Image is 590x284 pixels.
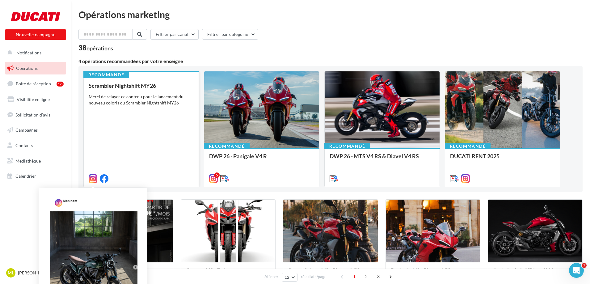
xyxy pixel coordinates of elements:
[204,143,250,150] div: Recommandé
[150,29,199,40] button: Filtrer par canal
[493,267,577,280] div: Arrivée de la XDiavel V4 en concession
[8,270,14,276] span: ML
[15,173,36,179] span: Calendrier
[301,274,327,280] span: résultats/page
[5,267,66,279] a: ML [PERSON_NAME]
[4,124,67,137] a: Campagnes
[4,62,67,75] a: Opérations
[214,172,220,178] div: 5
[57,82,64,87] div: 16
[4,155,67,167] a: Médiathèque
[84,267,168,280] div: Offre de financement Hypermotard 698 Mono
[78,45,113,51] div: 38
[4,139,67,152] a: Contacts
[16,66,38,71] span: Opérations
[18,270,59,276] p: [PERSON_NAME]
[264,274,278,280] span: Afficher
[324,143,370,150] div: Recommandé
[330,153,435,165] div: DWP 26 - MTS V4 RS & Diavel V4 RS
[361,272,371,282] span: 2
[4,46,65,59] button: Notifications
[209,153,314,165] div: DWP 26 - Panigale V4 R
[450,153,555,165] div: DUCATI RENT 2025
[15,143,33,148] span: Contacts
[391,267,475,280] div: Panigale V2 - Photos Ville
[89,94,194,106] div: Merci de relayer ce contenu pour le lancement du nouveau coloris du Scrambler Nightshift MY26
[5,29,66,40] button: Nouvelle campagne
[282,273,297,282] button: 12
[15,112,50,117] span: Sollicitation d'avis
[16,81,51,86] span: Boîte de réception
[78,59,583,64] div: 4 opérations recommandées par votre enseigne
[349,272,359,282] span: 1
[15,127,38,133] span: Campagnes
[78,10,583,19] div: Opérations marketing
[284,275,290,280] span: 12
[569,263,584,278] iframe: Intercom live chat
[17,97,50,102] span: Visibilité en ligne
[445,143,491,150] div: Recommandé
[83,71,129,78] div: Recommandé
[16,50,41,55] span: Notifications
[4,77,67,90] a: Boîte de réception16
[582,263,587,268] span: 1
[4,93,67,106] a: Visibilité en ligne
[15,158,41,163] span: Médiathèque
[288,267,373,280] div: Streetfighter V2 - Photos Ville
[89,83,194,89] div: Scrambler Nightshift MY26
[186,267,270,280] div: Gamme V2 - Evènement en concession
[4,170,67,183] a: Calendrier
[4,108,67,121] a: Sollicitation d'avis
[202,29,258,40] button: Filtrer par catégorie
[373,272,383,282] span: 3
[86,45,113,51] div: opérations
